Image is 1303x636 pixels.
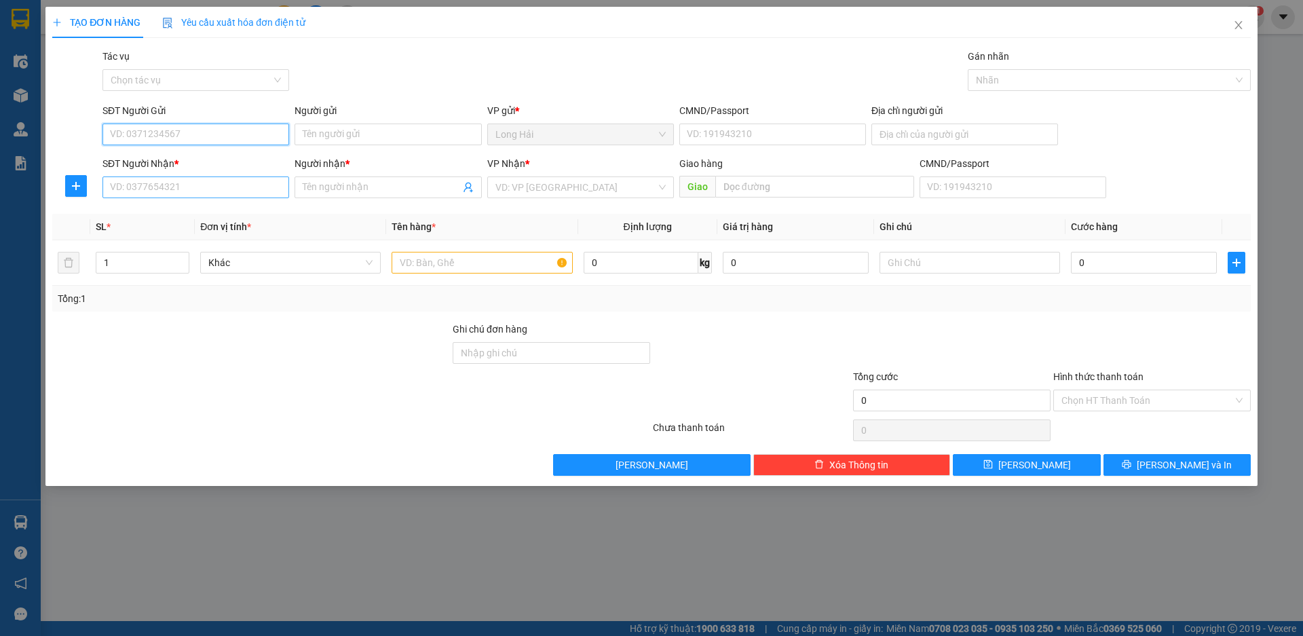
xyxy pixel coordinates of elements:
[1053,371,1144,382] label: Hình thức thanh toán
[1122,460,1131,470] span: printer
[495,124,666,145] span: Long Hải
[102,51,130,62] label: Tác vụ
[1103,454,1251,476] button: printer[PERSON_NAME] và In
[829,457,888,472] span: Xóa Thông tin
[853,371,898,382] span: Tổng cước
[66,181,86,191] span: plus
[96,221,107,232] span: SL
[65,175,87,197] button: plus
[679,176,715,198] span: Giao
[624,221,672,232] span: Định lượng
[102,156,289,171] div: SĐT Người Nhận
[679,158,723,169] span: Giao hàng
[998,457,1071,472] span: [PERSON_NAME]
[871,103,1058,118] div: Địa chỉ người gửi
[453,342,650,364] input: Ghi chú đơn hàng
[1233,20,1244,31] span: close
[487,158,525,169] span: VP Nhận
[715,176,914,198] input: Dọc đường
[208,252,373,273] span: Khác
[651,420,852,444] div: Chưa thanh toán
[58,252,79,274] button: delete
[880,252,1060,274] input: Ghi Chú
[616,457,688,472] span: [PERSON_NAME]
[723,221,773,232] span: Giá trị hàng
[1220,7,1258,45] button: Close
[52,17,140,28] span: TẠO ĐƠN HÀNG
[200,221,251,232] span: Đơn vị tính
[553,454,751,476] button: [PERSON_NAME]
[58,291,503,306] div: Tổng: 1
[392,252,572,274] input: VD: Bàn, Ghế
[698,252,712,274] span: kg
[723,252,869,274] input: 0
[753,454,951,476] button: deleteXóa Thông tin
[1137,457,1232,472] span: [PERSON_NAME] và In
[953,454,1100,476] button: save[PERSON_NAME]
[679,103,866,118] div: CMND/Passport
[871,124,1058,145] input: Địa chỉ của người gửi
[162,17,305,28] span: Yêu cầu xuất hóa đơn điện tử
[814,460,824,470] span: delete
[920,156,1106,171] div: CMND/Passport
[874,214,1065,240] th: Ghi chú
[983,460,993,470] span: save
[102,103,289,118] div: SĐT Người Gửi
[392,221,436,232] span: Tên hàng
[295,103,481,118] div: Người gửi
[162,18,173,29] img: icon
[1228,252,1245,274] button: plus
[463,182,474,193] span: user-add
[487,103,674,118] div: VP gửi
[968,51,1009,62] label: Gán nhãn
[453,324,527,335] label: Ghi chú đơn hàng
[295,156,481,171] div: Người nhận
[1228,257,1245,268] span: plus
[1071,221,1118,232] span: Cước hàng
[52,18,62,27] span: plus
